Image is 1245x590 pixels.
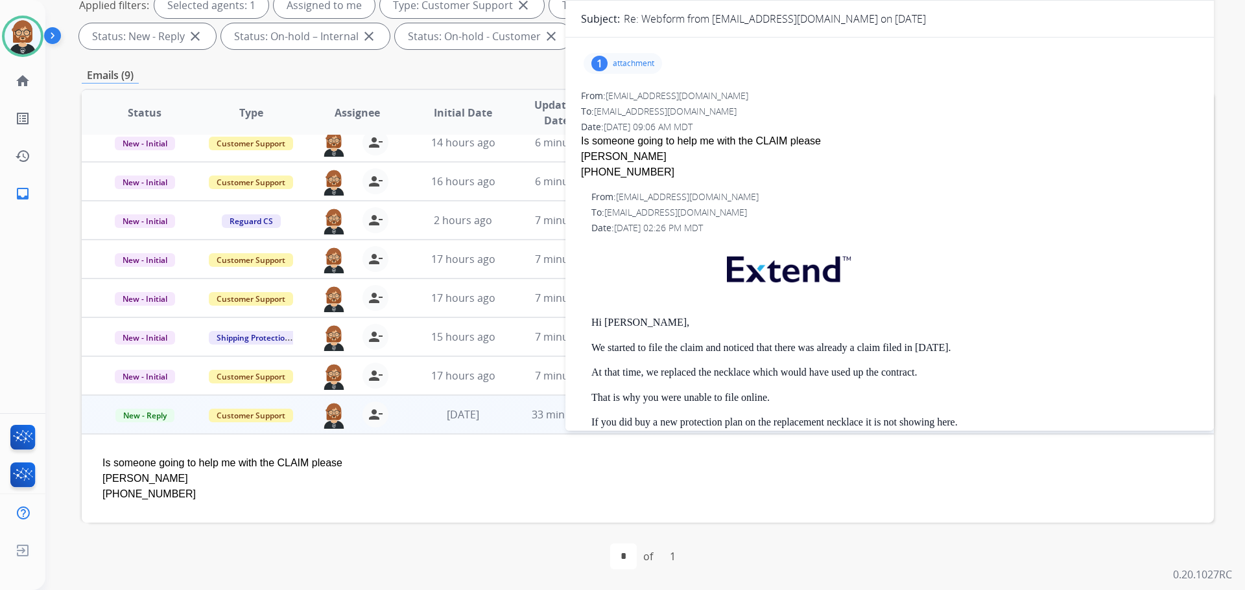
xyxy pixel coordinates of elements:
[616,190,759,203] span: [EMAIL_ADDRESS][DOMAIN_NAME]
[115,292,175,306] span: New - Initial
[431,291,495,305] span: 17 hours ago
[1173,567,1232,582] p: 0.20.1027RC
[447,407,479,422] span: [DATE]
[581,105,1198,118] div: To:
[368,290,383,306] mat-icon: person_remove
[5,18,41,54] img: avatar
[115,214,175,228] span: New - Initial
[591,367,1198,378] p: At that time, we replaced the necklace which would have used up the contract.
[15,186,30,201] mat-icon: inbox
[535,330,604,344] span: 7 minutes ago
[321,402,347,429] img: agent-avatar
[431,369,495,383] span: 17 hours ago
[102,455,981,471] div: Is someone going to help me with the CLAIM please
[15,73,30,89] mat-icon: home
[535,252,604,266] span: 7 minutes ago
[591,342,1198,354] p: We started to file the claim and noticed that there was already a claim filed in [DATE].
[604,120,693,133] span: [DATE] 09:06 AM MDT
[82,67,139,84] p: Emails (9)
[434,213,492,227] span: 2 hours ago
[15,148,30,164] mat-icon: history
[187,28,203,44] mat-icon: close
[591,416,1198,428] p: If you did buy a new protection plan on the replacement necklace it is not showing here.
[535,135,604,150] span: 6 minutes ago
[321,130,347,157] img: agent-avatar
[613,58,654,69] p: attachment
[535,213,604,227] span: 7 minutes ago
[115,409,174,422] span: New - Reply
[431,252,495,266] span: 17 hours ago
[659,543,686,569] div: 1
[532,407,607,422] span: 33 minutes ago
[209,409,293,422] span: Customer Support
[209,370,293,383] span: Customer Support
[222,214,281,228] span: Reguard CS
[209,137,293,150] span: Customer Support
[591,190,1198,203] div: From:
[368,407,383,422] mat-icon: person_remove
[102,486,981,502] div: [PHONE_NUMBER]
[79,23,216,49] div: Status: New - Reply
[606,89,748,102] span: [EMAIL_ADDRESS][DOMAIN_NAME]
[581,89,1198,102] div: From:
[102,471,981,486] div: [PERSON_NAME]
[581,133,1198,149] div: Is someone going to help me with the CLAIM please
[368,368,383,383] mat-icon: person_remove
[115,176,175,189] span: New - Initial
[221,23,390,49] div: Status: On-hold – Internal
[591,392,1198,403] p: That is why you were unable to file online.
[209,292,293,306] span: Customer Support
[115,331,175,345] span: New - Initial
[115,137,175,150] span: New - Initial
[543,28,559,44] mat-icon: close
[581,11,620,27] p: Subject:
[321,168,347,196] img: agent-avatar
[321,363,347,390] img: agent-avatar
[209,176,293,189] span: Customer Support
[434,105,492,120] span: Initial Date
[591,56,608,71] div: 1
[604,206,747,218] span: [EMAIL_ADDRESS][DOMAIN_NAME]
[115,370,175,383] span: New - Initial
[395,23,572,49] div: Status: On-hold - Customer
[591,317,1198,328] p: Hi [PERSON_NAME],
[239,105,263,120] span: Type
[581,149,1198,165] div: [PERSON_NAME]
[321,207,347,234] img: agent-avatar
[15,111,30,126] mat-icon: list_alt
[535,369,604,383] span: 7 minutes ago
[209,331,298,345] span: Shipping Protection
[535,174,604,188] span: 6 minutes ago
[209,253,293,267] span: Customer Support
[368,251,383,267] mat-icon: person_remove
[321,285,347,312] img: agent-avatar
[624,11,926,27] p: Re: Webform from [EMAIL_ADDRESS][DOMAIN_NAME] on [DATE]
[591,221,1198,234] div: Date:
[128,105,161,120] span: Status
[368,174,383,189] mat-icon: person_remove
[368,135,383,150] mat-icon: person_remove
[321,324,347,351] img: agent-avatar
[431,330,495,344] span: 15 hours ago
[711,241,864,292] img: extend.png
[361,28,377,44] mat-icon: close
[368,212,383,228] mat-icon: person_remove
[431,174,495,188] span: 16 hours ago
[591,206,1198,219] div: To:
[594,105,737,117] span: [EMAIL_ADDRESS][DOMAIN_NAME]
[335,105,380,120] span: Assignee
[431,135,495,150] span: 14 hours ago
[643,549,653,564] div: of
[614,221,703,234] span: [DATE] 02:26 PM MDT
[527,97,586,128] span: Updated Date
[321,246,347,273] img: agent-avatar
[535,291,604,305] span: 7 minutes ago
[581,120,1198,133] div: Date:
[115,253,175,267] span: New - Initial
[581,165,1198,180] div: [PHONE_NUMBER]
[368,329,383,345] mat-icon: person_remove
